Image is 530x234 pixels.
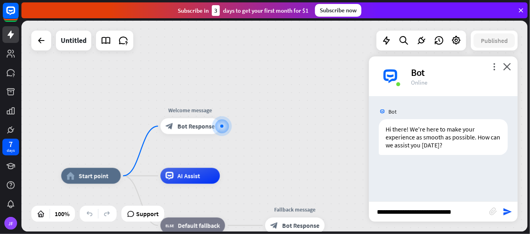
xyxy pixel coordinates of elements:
[178,5,309,16] div: Subscribe in days to get your first month for $1
[66,172,75,180] i: home_2
[212,5,220,16] div: 3
[474,33,515,48] button: Published
[315,4,361,17] div: Subscribe now
[9,141,13,148] div: 7
[4,217,17,230] div: JF
[6,3,30,27] button: Open LiveChat chat widget
[177,122,215,130] span: Bot Response
[2,139,19,155] a: 7 days
[388,108,397,115] span: Bot
[503,63,511,70] i: close
[411,79,508,86] div: Online
[136,207,159,220] span: Support
[61,31,86,50] div: Untitled
[79,172,108,180] span: Start point
[411,66,508,79] div: Bot
[165,122,173,130] i: block_bot_response
[270,222,278,230] i: block_bot_response
[503,207,512,217] i: send
[178,222,220,230] span: Default fallback
[7,148,15,153] div: days
[177,172,200,180] span: AI Assist
[259,206,330,214] div: Fallback message
[379,119,508,155] div: Hi there! We're here to make your experience as smooth as possible. How can we assist you [DATE]?
[154,106,226,114] div: Welcome message
[282,222,319,230] span: Bot Response
[489,207,497,215] i: block_attachment
[52,207,72,220] div: 100%
[490,63,498,70] i: more_vert
[165,222,174,230] i: block_fallback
